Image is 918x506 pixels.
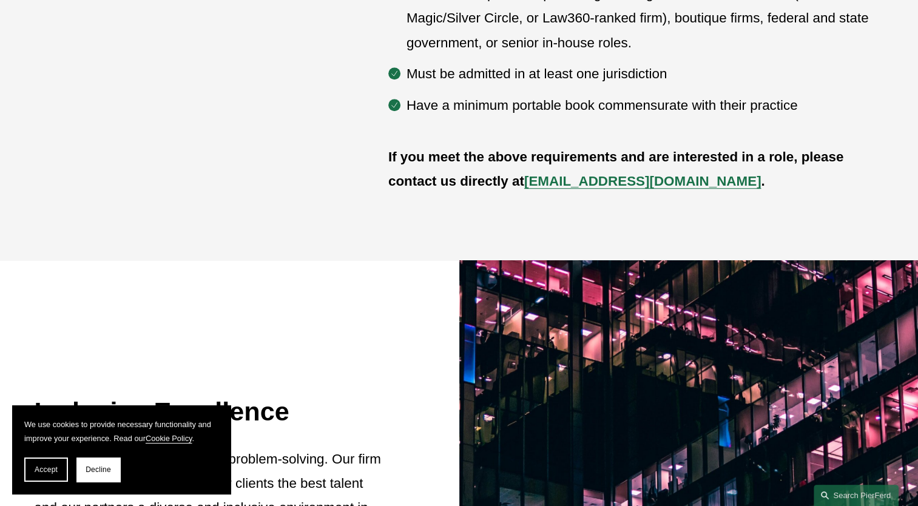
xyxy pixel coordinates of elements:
[35,465,58,474] span: Accept
[814,485,899,506] a: Search this site
[24,417,218,445] p: We use cookies to provide necessary functionality and improve your experience. Read our .
[407,62,884,86] p: Must be admitted in at least one jurisdiction
[35,397,289,426] span: Inclusive Excellence
[24,457,68,482] button: Accept
[12,405,231,494] section: Cookie banner
[146,434,192,443] a: Cookie Policy
[76,457,120,482] button: Decline
[388,149,848,189] strong: If you meet the above requirements and are interested in a role, please contact us directly at
[407,93,884,118] p: Have a minimum portable book commensurate with their practice
[761,174,764,189] strong: .
[86,465,111,474] span: Decline
[524,174,761,189] a: [EMAIL_ADDRESS][DOMAIN_NAME]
